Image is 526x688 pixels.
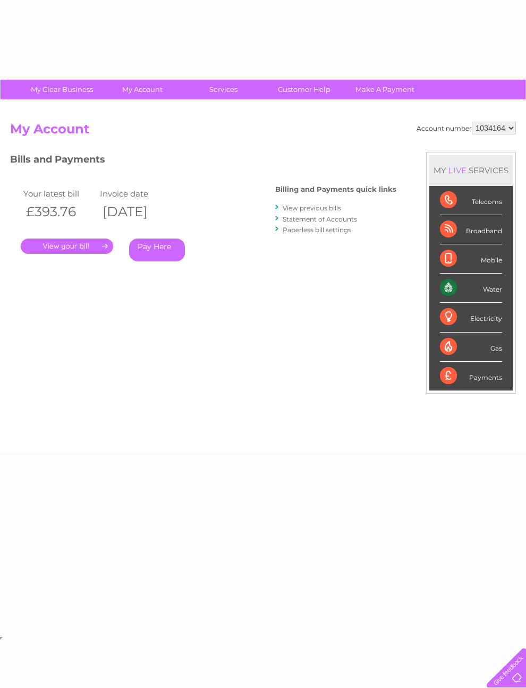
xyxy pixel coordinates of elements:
a: Make A Payment [341,80,429,99]
h2: My Account [10,122,516,142]
a: Statement of Accounts [283,215,357,223]
div: Payments [440,362,502,390]
a: Pay Here [129,239,185,261]
a: Services [180,80,267,99]
div: MY SERVICES [429,155,513,185]
div: Gas [440,333,502,362]
h4: Billing and Payments quick links [275,185,396,193]
a: Customer Help [260,80,348,99]
a: My Account [99,80,186,99]
a: View previous bills [283,204,341,212]
a: My Clear Business [18,80,106,99]
div: LIVE [446,165,469,175]
div: Telecoms [440,186,502,215]
a: . [21,239,113,254]
td: Your latest bill [21,186,97,201]
div: Account number [417,122,516,134]
div: Electricity [440,303,502,332]
h3: Bills and Payments [10,152,396,171]
th: [DATE] [97,201,174,223]
div: Mobile [440,244,502,274]
div: Broadband [440,215,502,244]
td: Invoice date [97,186,174,201]
a: Paperless bill settings [283,226,351,234]
div: Water [440,274,502,303]
th: £393.76 [21,201,97,223]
